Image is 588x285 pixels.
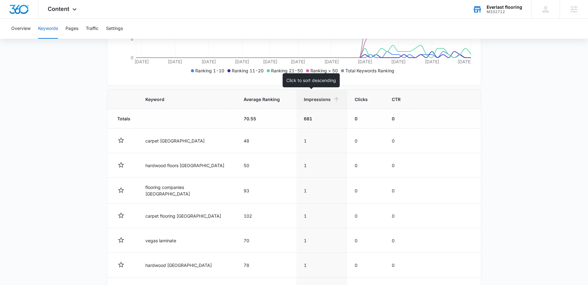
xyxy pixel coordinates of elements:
tspan: [DATE] [201,59,216,64]
td: 1 [296,228,347,253]
span: CTR [392,96,401,103]
div: account name [487,5,522,10]
tspan: [DATE] [263,59,277,64]
td: 70.55 [236,109,296,128]
span: Ranking 11-20 [232,68,264,73]
span: Keyword [145,96,220,103]
button: Settings [106,19,123,39]
span: Ranking 21-50 [271,68,303,73]
td: 681 [296,109,347,128]
td: 1 [296,178,347,204]
button: Overview [11,19,31,39]
div: Click to sort descending [283,73,340,87]
td: 0 [347,204,384,228]
span: Ranking 1-10 [195,68,224,73]
td: carpet [GEOGRAPHIC_DATA] [138,128,236,153]
span: Impressions [304,96,331,103]
tspan: [DATE] [235,59,249,64]
tspan: [DATE] [291,59,305,64]
button: Pages [66,19,78,39]
td: 0 [347,178,384,204]
td: 1 [296,204,347,228]
td: 1 [296,128,347,153]
td: 102 [236,204,296,228]
td: 0 [384,204,417,228]
td: Totals [107,109,138,128]
td: flooring companies [GEOGRAPHIC_DATA] [138,178,236,204]
button: Keywords [38,19,58,39]
td: 0 [384,228,417,253]
td: 78 [236,253,296,278]
td: carpet flooring [GEOGRAPHIC_DATA] [138,204,236,228]
td: hardwood [GEOGRAPHIC_DATA] [138,253,236,278]
tspan: [DATE] [357,59,372,64]
td: 0 [347,109,384,128]
td: 0 [384,253,417,278]
td: 0 [384,109,417,128]
td: 0 [347,253,384,278]
tspan: [DATE] [324,59,338,64]
td: hardwood floors [GEOGRAPHIC_DATA] [138,153,236,178]
td: 0 [384,153,417,178]
td: 48 [236,128,296,153]
td: 0 [384,128,417,153]
td: 50 [236,153,296,178]
tspan: 6 [131,36,134,41]
tspan: [DATE] [134,59,148,64]
tspan: [DATE] [425,59,439,64]
td: 1 [296,153,347,178]
button: Traffic [86,19,99,39]
span: Ranking > 50 [310,68,338,73]
td: 0 [347,153,384,178]
tspan: [DATE] [391,59,406,64]
td: 0 [347,228,384,253]
tspan: [DATE] [168,59,182,64]
tspan: [DATE] [458,59,472,64]
td: 0 [384,178,417,204]
td: 93 [236,178,296,204]
td: 70 [236,228,296,253]
span: Average Ranking [244,96,280,103]
span: Clicks [355,96,368,103]
span: Content [48,6,69,12]
td: 0 [347,128,384,153]
div: account id [487,10,522,14]
td: vegas laminate [138,228,236,253]
span: Total Keywords Ranking [345,68,394,73]
tspan: 0 [131,55,134,60]
td: 1 [296,253,347,278]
